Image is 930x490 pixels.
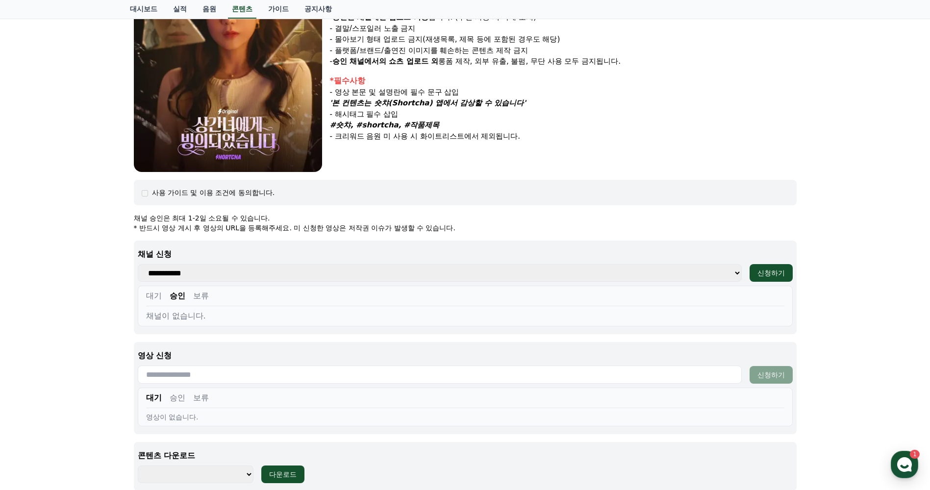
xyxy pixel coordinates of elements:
[31,325,37,333] span: 홈
[750,264,793,282] button: 신청하기
[269,469,297,479] div: 다운로드
[193,392,209,404] button: 보류
[151,325,163,333] span: 설정
[152,188,275,197] div: 사용 가이드 및 이용 조건에 동의합니다.
[90,326,101,334] span: 대화
[100,310,103,318] span: 1
[330,87,797,98] div: - 영상 본문 및 설명란에 필수 문구 삽입
[138,450,793,462] p: 콘텐츠 다운로드
[126,311,188,335] a: 설정
[330,131,797,142] div: - 크리워드 음원 미 사용 시 화이트리스트에서 제외됩니다.
[138,248,793,260] p: 채널 신청
[330,34,797,45] p: - 몰아보기 형태 업로드 금지(재생목록, 제목 등에 포함된 경우도 해당)
[757,370,785,380] div: 신청하기
[330,23,797,34] p: - 결말/스포일러 노출 금지
[330,109,797,120] div: - 해시태그 필수 삽입
[146,412,784,422] div: 영상이 없습니다.
[3,311,65,335] a: 홈
[146,392,162,404] button: 대기
[65,311,126,335] a: 1대화
[757,268,785,278] div: 신청하기
[332,57,438,66] strong: 승인 채널에서의 쇼츠 업로드 외
[330,45,797,56] p: - 플랫폼/브랜드/출연진 이미지를 훼손하는 콘텐츠 제작 금지
[330,121,440,129] strong: #숏챠, #shortcha, #작품제목
[330,98,526,107] strong: '본 컨텐츠는 숏챠(Shortcha) 앱에서 감상할 수 있습니다'
[134,213,797,223] p: 채널 승인은 최대 1-2일 소요될 수 있습니다.
[146,310,784,322] div: 채널이 없습니다.
[170,290,185,302] button: 승인
[170,392,185,404] button: 승인
[330,75,797,87] div: *필수사항
[750,366,793,384] button: 신청하기
[261,465,304,483] button: 다운로드
[134,223,797,233] p: * 반드시 영상 게시 후 영상의 URL을 등록해주세요. 미 신청한 영상은 저작권 이슈가 발생할 수 있습니다.
[138,350,793,362] p: 영상 신청
[193,290,209,302] button: 보류
[330,56,797,67] p: - 롱폼 제작, 외부 유출, 불펌, 무단 사용 모두 금지됩니다.
[146,290,162,302] button: 대기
